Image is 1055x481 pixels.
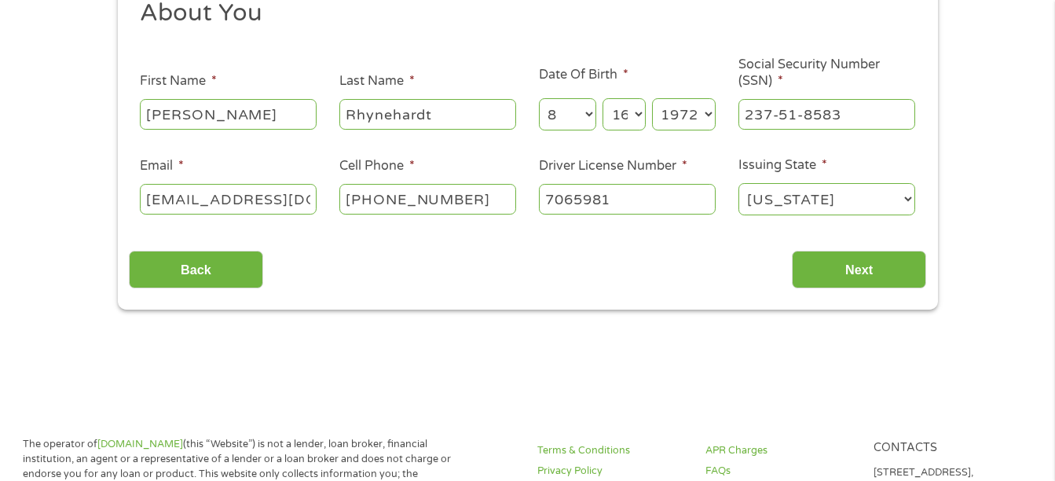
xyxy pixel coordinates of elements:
[97,438,183,450] a: [DOMAIN_NAME]
[705,443,855,458] a: APR Charges
[539,158,687,174] label: Driver License Number
[874,441,1023,456] h4: Contacts
[792,251,926,289] input: Next
[738,157,827,174] label: Issuing State
[339,158,415,174] label: Cell Phone
[537,443,687,458] a: Terms & Conditions
[705,464,855,479] a: FAQs
[339,184,516,214] input: (541) 754-3010
[539,67,628,83] label: Date Of Birth
[140,99,317,129] input: John
[738,57,915,90] label: Social Security Number (SSN)
[140,73,217,90] label: First Name
[129,251,263,289] input: Back
[339,99,516,129] input: Smith
[140,184,317,214] input: john@gmail.com
[537,464,687,479] a: Privacy Policy
[140,158,184,174] label: Email
[339,73,415,90] label: Last Name
[738,99,915,129] input: 078-05-1120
